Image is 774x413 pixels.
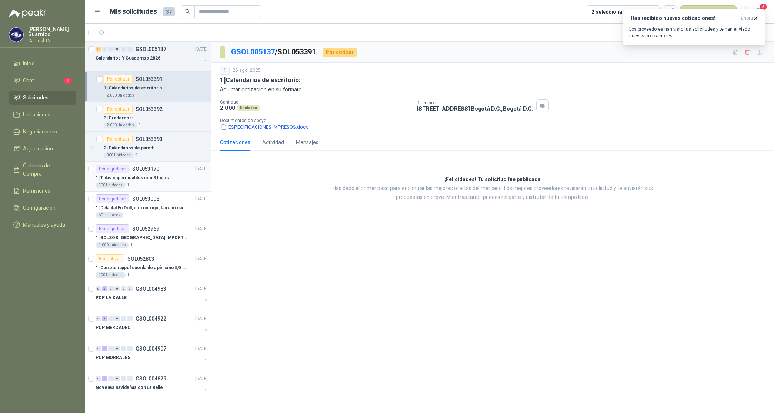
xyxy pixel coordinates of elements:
[114,376,120,381] div: 0
[231,46,317,58] p: / SOL053391
[127,316,133,321] div: 0
[85,102,211,132] a: Por cotizarSOL0533923 |Cuadernos:2.000 Unidades3
[9,159,76,181] a: Órdenes de Compra
[136,106,163,112] p: SOL053392
[195,315,208,322] p: [DATE]
[136,77,163,82] p: SOL053391
[108,286,114,291] div: 0
[623,9,765,45] button: ¡Has recibido nuevas cotizaciones!ahora Los proveedores han visto tus solicitudes y te han enviad...
[96,294,127,301] p: POP LA KALLE
[9,201,76,215] a: Configuración
[121,346,126,351] div: 0
[195,375,208,382] p: [DATE]
[96,204,188,211] p: 1 | Delantal En Drill, con un logo, tamaño carta 1 tinta (Se envia enlacen, como referencia)
[104,92,137,98] div: 2.000 Unidades
[102,316,107,321] div: 1
[121,376,126,381] div: 0
[28,27,76,37] p: [PERSON_NAME] Guarnizo
[127,272,129,278] p: 1
[85,221,211,251] a: Por adjudicarSOL052969[DATE] 1 |BOLSOS [GEOGRAPHIC_DATA] IMPORTADO [GEOGRAPHIC_DATA]-397-11.000 U...
[85,251,211,281] a: Por cotizarSOL052803[DATE] 1 |Carrete rappel cuerda de alpinismo 5/8 negra 16mm100 Unidades1
[114,346,120,351] div: 0
[121,286,126,291] div: 0
[139,122,141,128] p: 3
[195,46,208,53] p: [DATE]
[121,47,126,52] div: 0
[139,92,141,98] p: 1
[96,344,209,368] a: 0 2 0 0 0 0 GSOL004907[DATE] POP MORRALES
[64,78,72,84] span: 1
[96,384,163,391] p: Novenas navideñas con La Kalle
[96,284,209,308] a: 0 6 0 0 0 0 GSOL004983[DATE] POP LA KALLE
[296,138,318,146] div: Mensajes
[96,47,101,52] div: 3
[114,316,120,321] div: 0
[220,123,309,131] button: ESPECIFICACIONES IMPRESOS.docx
[108,376,114,381] div: 0
[680,5,737,18] button: Nueva solicitud
[23,111,50,119] span: Licitaciones
[9,74,76,88] a: Chat1
[96,376,101,381] div: 0
[195,166,208,173] p: [DATE]
[96,324,131,331] p: POP MERCADEO
[135,152,137,158] p: 2
[96,254,124,263] div: Por cotizar
[23,60,35,68] span: Inicio
[125,212,127,218] p: 1
[136,286,166,291] p: GSOL004983
[102,286,107,291] div: 6
[96,224,129,233] div: Por adjudicar
[127,47,133,52] div: 0
[96,212,123,218] div: 60 Unidades
[121,316,126,321] div: 0
[96,182,126,188] div: 300 Unidades
[220,99,411,105] p: Cantidad
[104,122,137,128] div: 2.000 Unidades
[231,47,275,56] a: GSOL005137
[104,135,133,143] div: Por cotizar
[136,376,166,381] p: GSOL004829
[96,234,188,241] p: 1 | BOLSOS [GEOGRAPHIC_DATA] IMPORTADO [GEOGRAPHIC_DATA]-397-1
[195,255,208,263] p: [DATE]
[23,204,56,212] span: Configuración
[96,55,160,62] p: Calendarios Y Cuadernos 2026
[104,145,154,152] p: 2 | Calendarios de pared:
[85,132,211,162] a: Por cotizarSOL0533932 |Calendarios de pared:300 Unidades2
[220,118,771,123] p: Documentos de apoyo
[127,286,133,291] div: 0
[96,314,209,338] a: 0 1 0 0 0 0 GSOL004922[DATE] POP MERCADEO
[127,256,154,261] p: SOL052803
[28,38,76,43] p: Caracol TV
[195,285,208,292] p: [DATE]
[23,187,50,195] span: Remisiones
[9,218,76,232] a: Manuales y ayuda
[114,47,120,52] div: 0
[233,67,261,74] p: 26 ago, 2025
[323,48,357,57] div: Por cotizar
[220,76,301,84] p: 1 | Calendarios de escritorio:
[127,346,133,351] div: 0
[108,346,114,351] div: 0
[195,345,208,352] p: [DATE]
[96,45,209,68] a: 3 0 0 0 0 0 GSOL005137[DATE] Calendarios Y Cuadernos 2026
[9,28,23,42] img: Company Logo
[136,136,163,142] p: SOL053393
[417,105,533,112] p: [STREET_ADDRESS] Bogotá D.C. , Bogotá D.C.
[195,196,208,203] p: [DATE]
[96,346,101,351] div: 0
[104,85,163,92] p: 1 | Calendarios de escritorio:
[23,94,49,102] span: Solicitudes
[322,184,663,202] p: Has dado el primer paso para encontrar las mejores ofertas del mercado. Los mejores proveedores r...
[9,184,76,198] a: Remisiones
[96,165,129,173] div: Por adjudicar
[85,162,211,192] a: Por adjudicarSOL053170[DATE] 1 |Tulas impermeables con 3 logos.300 Unidades1
[220,138,250,146] div: Cotizaciones
[96,272,126,278] div: 100 Unidades
[237,105,260,111] div: Unidades
[96,354,130,361] p: POP MORRALES
[85,72,211,102] a: Por cotizarSOL0533911 |Calendarios de escritorio:2.000 Unidades1
[96,242,129,248] div: 1.000 Unidades
[9,57,76,71] a: Inicio
[262,138,284,146] div: Actividad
